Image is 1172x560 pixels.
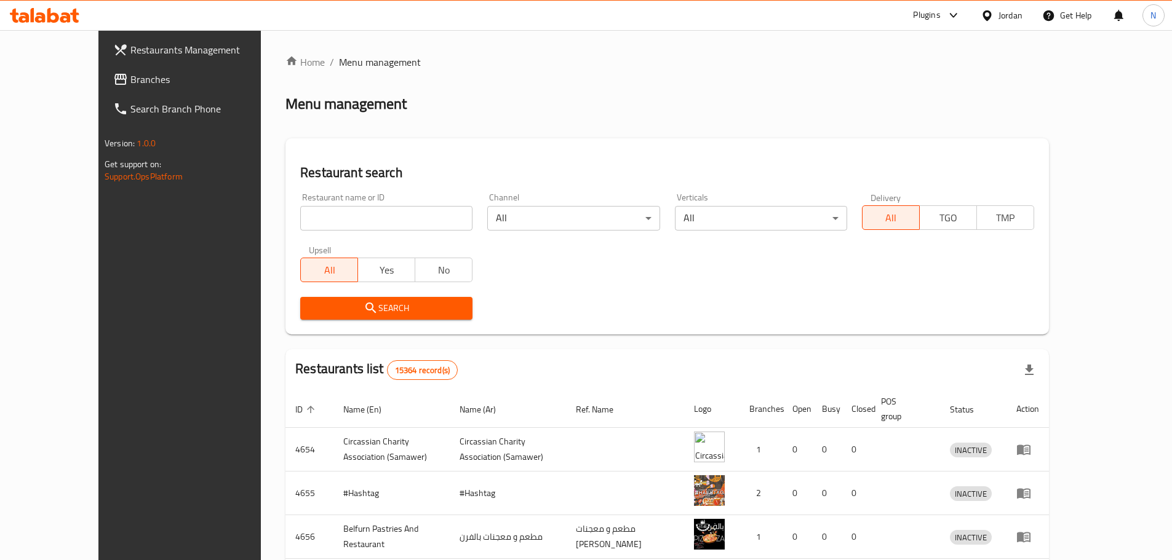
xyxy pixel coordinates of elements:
button: TMP [976,205,1034,230]
td: Belfurn Pastries And Restaurant [333,515,450,559]
td: ​Circassian ​Charity ​Association​ (Samawer) [450,428,566,471]
span: ID [295,402,319,417]
label: Delivery [871,193,901,202]
label: Upsell [309,245,332,254]
span: All [306,261,353,279]
h2: Restaurants list [295,360,458,380]
nav: breadcrumb [285,55,1049,69]
a: Support.OpsPlatform [105,168,183,184]
div: Menu [1016,529,1039,544]
span: Get support on: [105,156,161,172]
div: INACTIVE [950,530,992,545]
td: 0 [783,471,812,515]
span: 1.0.0 [137,135,156,151]
div: Jordan [999,9,1023,22]
td: 0 [783,428,812,471]
td: مطعم و معجنات [PERSON_NAME] [566,515,684,559]
span: 15364 record(s) [388,365,457,376]
td: 1 [739,515,783,559]
td: 0 [783,515,812,559]
span: Search Branch Phone [130,101,284,116]
span: Version: [105,135,135,151]
button: All [300,258,358,282]
span: TMP [982,209,1029,227]
td: 1 [739,428,783,471]
th: Branches [739,390,783,428]
span: TGO [925,209,972,227]
button: All [862,205,920,230]
div: Menu [1016,442,1039,457]
h2: Restaurant search [300,164,1034,182]
div: All [675,206,847,231]
li: / [330,55,334,69]
td: ​Circassian ​Charity ​Association​ (Samawer) [333,428,450,471]
td: 0 [842,471,871,515]
button: Yes [357,258,415,282]
td: مطعم و معجنات بالفرن [450,515,566,559]
img: #Hashtag [694,475,725,506]
button: TGO [919,205,977,230]
span: Ref. Name [576,402,629,417]
a: Branches [103,65,294,94]
a: Search Branch Phone [103,94,294,124]
td: 4656 [285,515,333,559]
a: Home [285,55,325,69]
span: POS group [881,394,925,424]
img: Belfurn Pastries And Restaurant [694,519,725,550]
th: Logo [684,390,739,428]
span: Menu management [339,55,421,69]
td: 0 [812,515,842,559]
span: N [1150,9,1156,22]
input: Search for restaurant name or ID.. [300,206,472,231]
th: Action [1007,390,1049,428]
span: All [867,209,915,227]
span: INACTIVE [950,443,992,457]
td: 0 [842,428,871,471]
button: No [415,258,472,282]
th: Closed [842,390,871,428]
th: Busy [812,390,842,428]
td: 0 [842,515,871,559]
span: Restaurants Management [130,42,284,57]
span: Yes [363,261,410,279]
span: Search [310,301,463,316]
td: 2 [739,471,783,515]
div: Total records count [387,360,458,380]
td: 0 [812,471,842,515]
img: ​Circassian ​Charity ​Association​ (Samawer) [694,432,725,462]
td: #Hashtag [333,471,450,515]
td: 4655 [285,471,333,515]
div: Menu [1016,486,1039,500]
div: Plugins [913,8,940,23]
a: Restaurants Management [103,35,294,65]
span: INACTIVE [950,487,992,501]
button: Search [300,297,472,320]
span: Name (Ar) [460,402,512,417]
h2: Menu management [285,94,407,114]
td: 4654 [285,428,333,471]
span: Branches [130,72,284,87]
div: All [487,206,660,231]
td: #Hashtag [450,471,566,515]
span: Name (En) [343,402,397,417]
span: Status [950,402,990,417]
td: 0 [812,428,842,471]
th: Open [783,390,812,428]
span: INACTIVE [950,530,992,545]
span: No [420,261,468,279]
div: INACTIVE [950,486,992,501]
